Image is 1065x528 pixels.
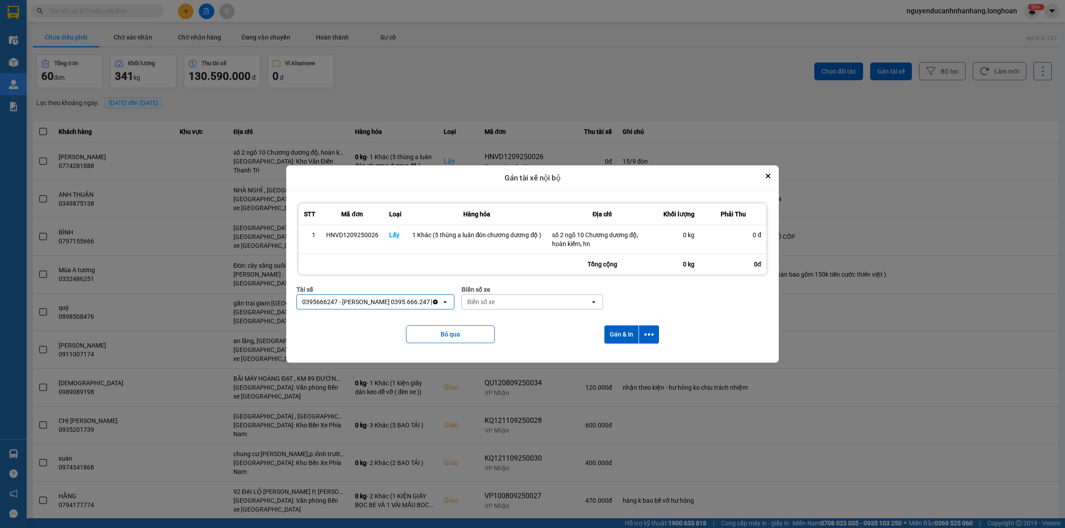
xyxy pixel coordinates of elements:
[326,231,379,239] div: HNVD1209250026
[302,297,430,306] div: 0395666247 - [PERSON_NAME] 0395.666.247
[389,231,402,239] div: Lấy
[412,209,542,219] div: Hàng hóa
[552,231,652,248] div: số 2 ngõ 10 Chương dương độ, hoàn kiếm, hn
[461,285,603,294] div: Biển số xe
[432,298,439,305] svg: Clear value
[442,298,449,305] svg: open
[406,325,495,343] button: Bỏ qua
[604,325,639,344] button: Gán & In
[304,209,316,219] div: STT
[547,254,658,274] div: Tổng cộng
[286,165,779,363] div: dialog
[705,231,761,239] div: 0 đ
[389,209,402,219] div: Loại
[467,297,495,306] div: Biển số xe
[552,209,652,219] div: Địa chỉ
[431,297,432,306] input: Selected 0395666247 - Phạm Thế Luân 0395.666.247.
[304,231,316,239] div: 1
[412,231,542,239] div: 1 Khác (5 thùng a luân đón chương dương độ )
[763,171,773,181] button: Close
[326,209,379,219] div: Mã đơn
[590,298,597,305] svg: open
[658,254,700,274] div: 0 kg
[700,254,766,274] div: 0đ
[286,165,779,191] div: Gán tài xế nội bộ
[663,231,694,239] div: 0 kg
[705,209,761,219] div: Phải Thu
[663,209,694,219] div: Khối lượng
[296,285,454,294] div: Tài xế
